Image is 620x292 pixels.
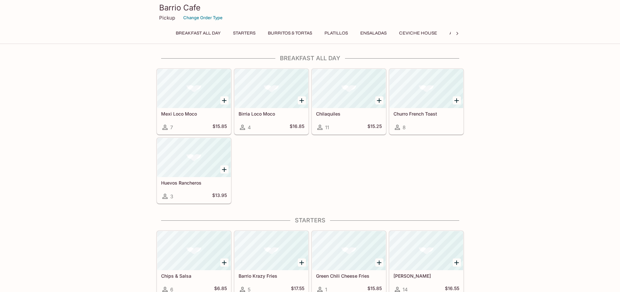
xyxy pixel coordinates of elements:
a: Huevos Rancheros3$13.95 [157,138,231,203]
h5: Churro French Toast [393,111,459,117]
button: Add Chips & Salsa [220,258,228,267]
a: Mexi Loco Moco7$15.85 [157,69,231,134]
button: Breakfast ALL DAY [172,29,224,38]
a: Chilaquiles11$15.25 [312,69,386,134]
button: Add Churro French Toast [453,96,461,104]
button: Change Order Type [180,13,226,23]
button: Add Mexi Loco Moco [220,96,228,104]
span: 7 [170,124,173,131]
h5: [PERSON_NAME] [393,273,459,279]
button: Add Green Chili Cheese Fries [375,258,383,267]
button: Add Huevos Rancheros [220,165,228,174]
button: Ala Carte [446,29,478,38]
span: 3 [170,193,173,200]
h5: $15.25 [367,123,382,131]
a: Churro French Toast8 [389,69,463,134]
button: Add Barrio Krazy Fries [298,258,306,267]
div: Chilaquiles [312,69,386,108]
h5: Chips & Salsa [161,273,227,279]
div: Birria Loco Moco [235,69,308,108]
button: Starters [229,29,259,38]
div: Mexi Loco Moco [157,69,231,108]
div: Asada Fries [390,231,463,270]
h4: Starters [157,217,464,224]
h5: $15.85 [213,123,227,131]
button: Burritos & Tortas [264,29,316,38]
button: Add Chilaquiles [375,96,383,104]
h5: $13.95 [212,192,227,200]
span: 4 [248,124,251,131]
div: Huevos Rancheros [157,138,231,177]
span: 11 [325,124,329,131]
h3: Barrio Cafe [159,3,461,13]
h5: Huevos Rancheros [161,180,227,186]
div: Chips & Salsa [157,231,231,270]
h5: Birria Loco Moco [239,111,304,117]
h5: Mexi Loco Moco [161,111,227,117]
span: 8 [403,124,406,131]
button: Ceviche House [395,29,441,38]
h4: Breakfast ALL DAY [157,55,464,62]
h5: $16.85 [290,123,304,131]
button: Platillos [321,29,351,38]
button: Ensaladas [357,29,390,38]
div: Barrio Krazy Fries [235,231,308,270]
p: Pickup [159,15,175,21]
h5: Barrio Krazy Fries [239,273,304,279]
a: Birria Loco Moco4$16.85 [234,69,309,134]
div: Green Chili Cheese Fries [312,231,386,270]
h5: Green Chili Cheese Fries [316,273,382,279]
button: Add Birria Loco Moco [298,96,306,104]
button: Add Asada Fries [453,258,461,267]
div: Churro French Toast [390,69,463,108]
h5: Chilaquiles [316,111,382,117]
